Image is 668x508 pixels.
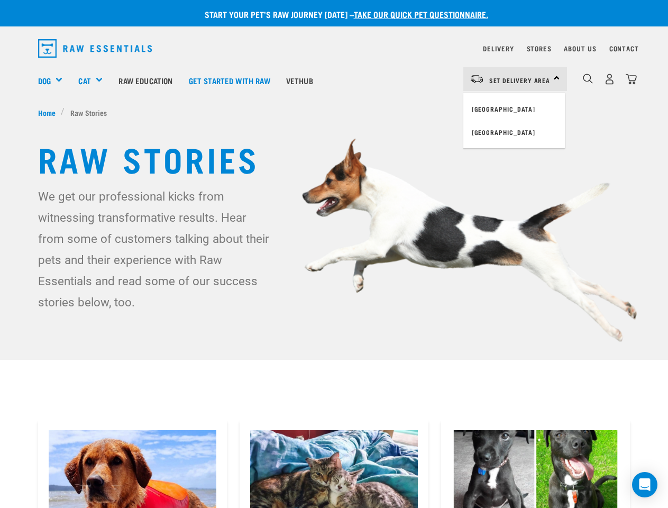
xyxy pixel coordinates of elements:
a: take our quick pet questionnaire. [354,12,488,16]
nav: breadcrumbs [38,107,630,118]
a: Delivery [483,47,514,50]
a: Dog [38,75,51,87]
span: Set Delivery Area [489,78,551,82]
a: Cat [78,75,90,87]
img: Raw Essentials Logo [38,39,152,58]
h1: Raw Stories [38,139,630,177]
img: home-icon@2x.png [626,74,637,85]
div: Open Intercom Messenger [632,472,657,497]
a: About Us [564,47,596,50]
span: Home [38,107,56,118]
a: Get started with Raw [181,59,278,102]
nav: dropdown navigation [30,35,639,62]
img: home-icon-1@2x.png [583,74,593,84]
a: Raw Education [111,59,180,102]
img: user.png [604,74,615,85]
img: van-moving.png [470,74,484,84]
a: [GEOGRAPHIC_DATA] [463,121,565,144]
a: [GEOGRAPHIC_DATA] [463,97,565,121]
a: Home [38,107,61,118]
a: Stores [527,47,552,50]
a: Vethub [278,59,321,102]
a: Contact [609,47,639,50]
p: We get our professional kicks from witnessing transformative results. Hear from some of customers... [38,186,275,313]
